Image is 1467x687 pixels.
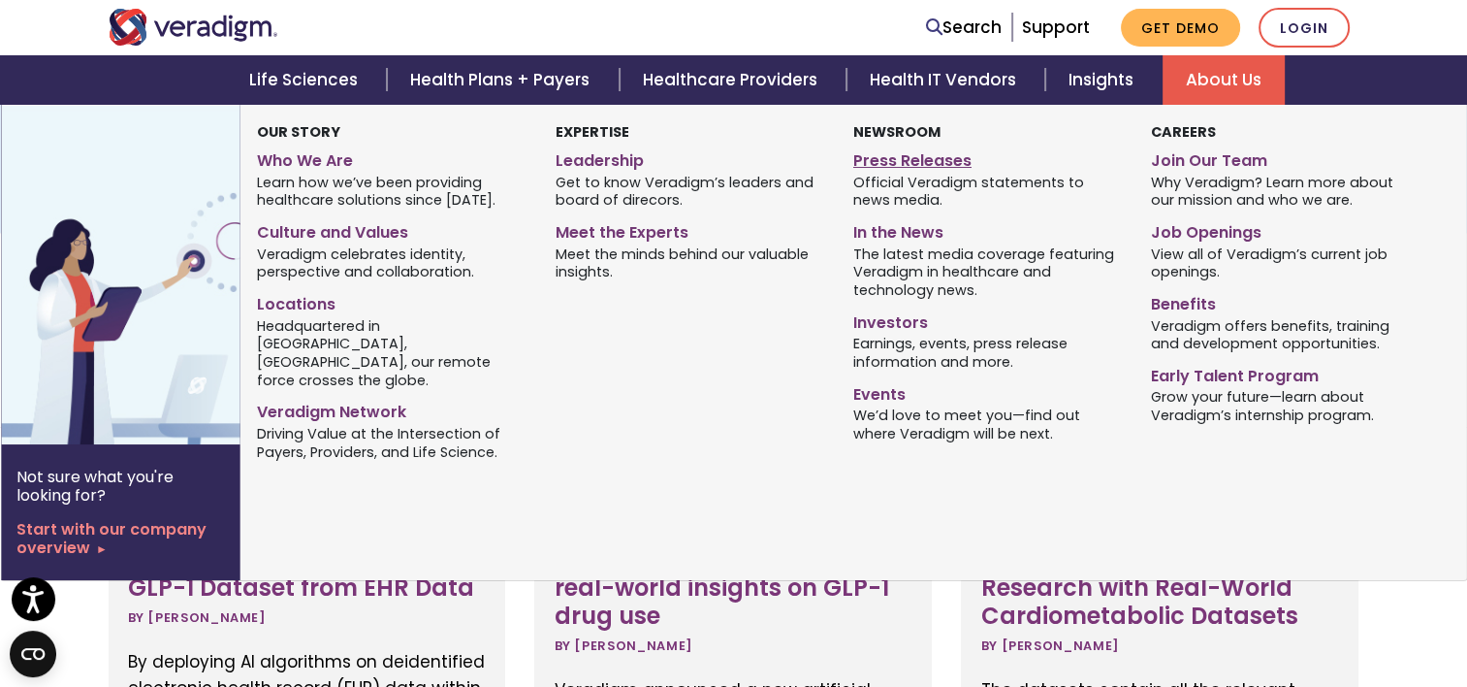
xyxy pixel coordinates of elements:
[1151,215,1419,244] a: Job Openings
[257,287,526,315] a: Locations
[556,172,824,210] span: Get to know Veradigm’s leaders and board of direcors.
[853,406,1122,443] span: We’d love to meet you—find out where Veradigm will be next.
[1151,144,1419,172] a: Join Our Team
[1259,8,1350,48] a: Login
[554,546,912,630] h3: Veradigm taps AI to expand real-world insights on GLP-1 drug use
[926,15,1002,41] a: Search
[16,520,225,557] a: Start with our company overview
[556,215,824,244] a: Meet the Experts
[554,638,692,654] span: By [PERSON_NAME]
[1121,9,1240,47] a: Get Demo
[257,122,340,142] strong: Our Story
[257,172,526,210] span: Learn how we’ve been providing healthcare solutions since [DATE].
[1151,315,1419,353] span: Veradigm offers benefits, training and development opportunities.
[853,122,941,142] strong: Newsroom
[980,546,1339,630] h3: Veradigm Powering Up Research with Real-World Cardiometabolic Datasets
[1151,122,1216,142] strong: Careers
[257,215,526,244] a: Culture and Values
[556,244,824,281] span: Meet the minds behind our valuable insights.
[257,395,526,423] a: Veradigm Network
[853,144,1122,172] a: Press Releases
[556,122,629,142] strong: Expertise
[846,55,1045,105] a: Health IT Vendors
[257,244,526,281] span: Veradigm celebrates identity, perspective and collaboration.
[128,546,487,603] h3: Veradigm Launches AI-Driven GLP-1 Dataset from EHR Data
[853,215,1122,244] a: In the News
[1151,172,1419,210] span: Why Veradigm? Learn more about our mission and who we are.
[980,638,1119,654] span: By [PERSON_NAME]
[387,55,619,105] a: Health Plans + Payers
[853,172,1122,210] span: Official Veradigm statements to news media.
[853,244,1122,300] span: The latest media coverage featuring Veradigm in healthcare and technology news.
[853,377,1122,406] a: Events
[1163,55,1285,105] a: About Us
[109,9,278,46] img: Veradigm logo
[257,423,526,461] span: Driving Value at the Intersection of Payers, Providers, and Life Science.
[1151,287,1419,315] a: Benefits
[226,55,387,105] a: Life Sciences
[16,468,225,505] p: Not sure what you're looking for?
[10,631,56,677] button: Open CMP widget
[1045,55,1163,105] a: Insights
[556,144,824,172] a: Leadership
[128,609,267,626] span: By [PERSON_NAME]
[1022,16,1090,39] a: Support
[257,315,526,389] span: Headquartered in [GEOGRAPHIC_DATA], [GEOGRAPHIC_DATA], our remote force crosses the globe.
[853,306,1122,334] a: Investors
[853,334,1122,372] span: Earnings, events, press release information and more.
[1151,359,1419,387] a: Early Talent Program
[1151,244,1419,281] span: View all of Veradigm’s current job openings.
[620,55,846,105] a: Healthcare Providers
[1,105,313,444] img: Vector image of Veradigm’s Story
[1151,387,1419,425] span: Grow your future—learn about Veradigm’s internship program.
[257,144,526,172] a: Who We Are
